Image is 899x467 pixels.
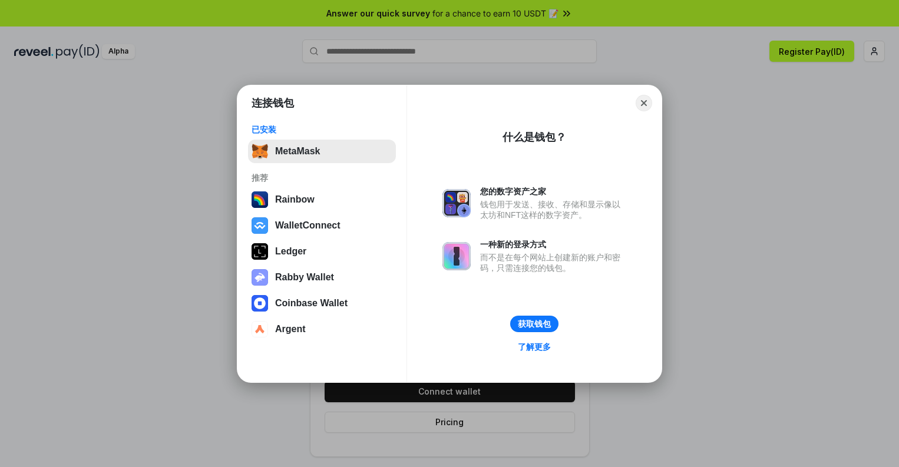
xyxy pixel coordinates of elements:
div: Rainbow [275,194,315,205]
div: WalletConnect [275,220,341,231]
img: svg+xml,%3Csvg%20fill%3D%22none%22%20height%3D%2233%22%20viewBox%3D%220%200%2035%2033%22%20width%... [252,143,268,160]
img: svg+xml,%3Csvg%20width%3D%2228%22%20height%3D%2228%22%20viewBox%3D%220%200%2028%2028%22%20fill%3D... [252,295,268,312]
div: 而不是在每个网站上创建新的账户和密码，只需连接您的钱包。 [480,252,626,273]
div: Argent [275,324,306,334]
img: svg+xml,%3Csvg%20width%3D%2228%22%20height%3D%2228%22%20viewBox%3D%220%200%2028%2028%22%20fill%3D... [252,217,268,234]
div: MetaMask [275,146,320,157]
div: 已安装 [252,124,392,135]
img: svg+xml,%3Csvg%20xmlns%3D%22http%3A%2F%2Fwww.w3.org%2F2000%2Fsvg%22%20fill%3D%22none%22%20viewBox... [442,242,471,270]
button: Argent [248,317,396,341]
div: 您的数字资产之家 [480,186,626,197]
img: svg+xml,%3Csvg%20xmlns%3D%22http%3A%2F%2Fwww.w3.org%2F2000%2Fsvg%22%20width%3D%2228%22%20height%3... [252,243,268,260]
div: 钱包用于发送、接收、存储和显示像以太坊和NFT这样的数字资产。 [480,199,626,220]
div: 什么是钱包？ [503,130,566,144]
div: Rabby Wallet [275,272,334,283]
div: 获取钱包 [518,319,551,329]
h1: 连接钱包 [252,96,294,110]
button: MetaMask [248,140,396,163]
div: Ledger [275,246,306,257]
img: svg+xml,%3Csvg%20xmlns%3D%22http%3A%2F%2Fwww.w3.org%2F2000%2Fsvg%22%20fill%3D%22none%22%20viewBox... [442,189,471,217]
div: 一种新的登录方式 [480,239,626,250]
button: Ledger [248,240,396,263]
div: 了解更多 [518,342,551,352]
button: Coinbase Wallet [248,292,396,315]
button: Rainbow [248,188,396,211]
div: 推荐 [252,173,392,183]
img: svg+xml,%3Csvg%20width%3D%2228%22%20height%3D%2228%22%20viewBox%3D%220%200%2028%2028%22%20fill%3D... [252,321,268,337]
button: WalletConnect [248,214,396,237]
a: 了解更多 [511,339,558,355]
img: svg+xml,%3Csvg%20xmlns%3D%22http%3A%2F%2Fwww.w3.org%2F2000%2Fsvg%22%20fill%3D%22none%22%20viewBox... [252,269,268,286]
button: Close [636,95,652,111]
button: 获取钱包 [510,316,558,332]
button: Rabby Wallet [248,266,396,289]
img: svg+xml,%3Csvg%20width%3D%22120%22%20height%3D%22120%22%20viewBox%3D%220%200%20120%20120%22%20fil... [252,191,268,208]
div: Coinbase Wallet [275,298,348,309]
